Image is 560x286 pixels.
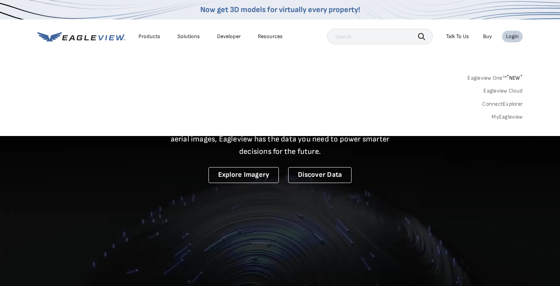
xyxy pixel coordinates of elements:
div: Resources [258,33,283,40]
div: Login [506,33,519,40]
a: ConnectExplorer [482,101,523,108]
a: Buy [483,33,492,40]
span: NEW [507,75,523,81]
a: Discover Data [288,167,352,183]
div: Talk To Us [446,33,469,40]
p: A new era starts here. Built on more than 3.5 billion high-resolution aerial images, Eagleview ha... [161,120,399,158]
a: MyEagleview [492,113,523,120]
a: Developer [217,33,241,40]
a: Now get 3D models for virtually every property! [200,5,360,14]
div: Solutions [177,33,200,40]
a: Eagleview Cloud [483,87,523,94]
div: Products [138,33,160,40]
a: Eagleview One™*NEW* [467,72,523,81]
a: Explore Imagery [208,167,279,183]
input: Search [327,29,433,44]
